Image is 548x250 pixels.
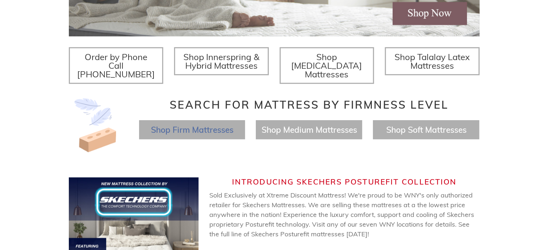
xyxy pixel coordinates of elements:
[232,177,456,186] span: Introducing Skechers Posturefit Collection
[280,47,374,84] a: Shop [MEDICAL_DATA] Mattresses
[395,51,470,71] span: Shop Talalay Latex Mattresses
[69,98,123,152] img: Image-of-brick- and-feather-representing-firm-and-soft-feel
[170,98,449,112] span: Search for Mattress by Firmness Level
[69,47,164,84] a: Order by Phone Call [PHONE_NUMBER]
[261,124,357,135] a: Shop Medium Mattresses
[77,51,155,79] span: Order by Phone Call [PHONE_NUMBER]
[174,47,269,75] a: Shop Innerspring & Hybrid Mattresses
[183,51,259,71] span: Shop Innerspring & Hybrid Mattresses
[291,51,362,79] span: Shop [MEDICAL_DATA] Mattresses
[386,124,466,135] a: Shop Soft Mattresses
[385,47,480,75] a: Shop Talalay Latex Mattresses
[151,124,233,135] a: Shop Firm Mattresses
